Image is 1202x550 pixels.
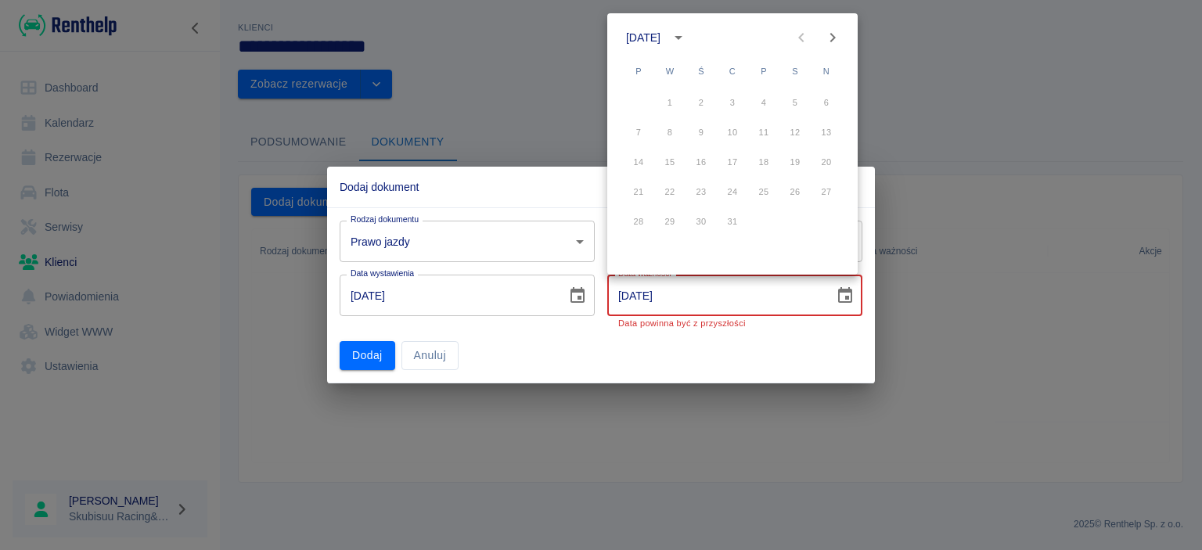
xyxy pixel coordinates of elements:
[340,341,395,370] button: Dodaj
[781,56,809,87] span: sobota
[562,280,593,311] button: Choose date, selected date is 10 lip 2007
[618,318,851,329] p: Data powinna być z przyszłości
[665,24,692,51] button: calendar view is open, switch to year view
[830,280,861,311] button: Choose date, selected date is 10 lip 2017
[750,56,778,87] span: piątek
[351,268,414,279] label: Data wystawienia
[718,56,747,87] span: czwartek
[626,30,660,46] div: [DATE]
[812,56,840,87] span: niedziela
[687,56,715,87] span: środa
[340,275,556,316] input: DD-MM-YYYY
[351,214,419,225] label: Rodzaj dokumentu
[401,341,459,370] button: Anuluj
[817,22,848,53] button: Next month
[327,167,875,207] h2: Dodaj dokument
[624,56,653,87] span: poniedziałek
[607,275,823,316] input: DD-MM-YYYY
[656,56,684,87] span: wtorek
[340,221,595,262] div: Prawo jazdy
